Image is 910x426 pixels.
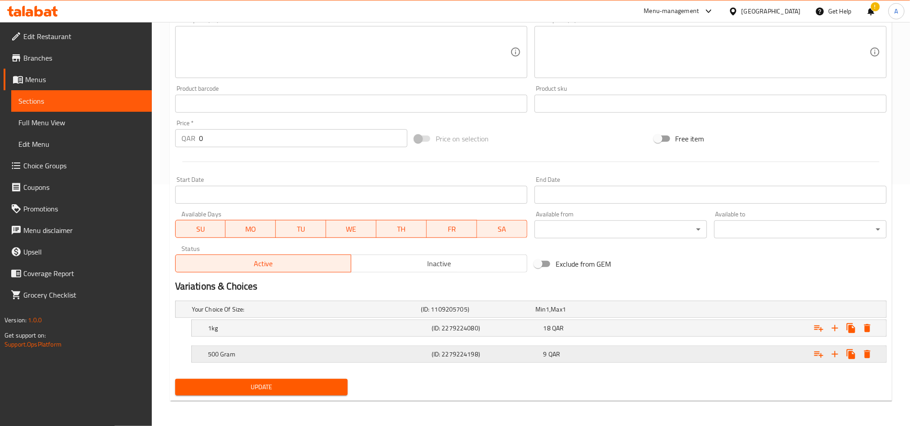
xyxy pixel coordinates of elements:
span: Price on selection [436,133,489,144]
h5: (ID: 2279224080) [432,324,540,333]
h5: 1kg [208,324,428,333]
span: Full Menu View [18,117,145,128]
h5: (ID: 1109205705) [421,305,532,314]
span: MO [229,223,272,236]
span: Inactive [355,257,524,270]
span: Grocery Checklist [23,290,145,300]
span: Menu disclaimer [23,225,145,236]
button: MO [225,220,276,238]
span: 18 [543,322,551,334]
span: 9 [543,348,547,360]
button: Clone new choice [843,346,859,362]
div: Expand [192,320,886,336]
button: Add new choice [827,320,843,336]
a: Sections [11,90,152,112]
button: Add choice group [811,346,827,362]
a: Branches [4,47,152,69]
span: Exclude from GEM [556,259,611,269]
h5: 500 Gram [208,350,428,359]
div: ​ [714,220,887,238]
h5: (ID: 2279224198) [432,350,540,359]
a: Coverage Report [4,263,152,284]
span: Update [182,382,340,393]
span: 1 [546,303,549,315]
a: Edit Menu [11,133,152,155]
button: Active [175,255,352,272]
span: Version: [4,314,27,326]
button: TU [276,220,326,238]
button: Clone new choice [843,320,859,336]
div: Expand [176,301,886,317]
p: QAR [181,133,195,144]
h2: Variations & Choices [175,280,887,293]
a: Full Menu View [11,112,152,133]
span: Promotions [23,203,145,214]
button: Delete 1kg [859,320,875,336]
span: 1.0.0 [28,314,42,326]
span: Edit Restaurant [23,31,145,42]
span: Active [179,257,348,270]
div: , [535,305,646,314]
a: Grocery Checklist [4,284,152,306]
h5: Your Choice Of Size: [192,305,417,314]
span: 1 [562,303,566,315]
div: ​ [535,220,707,238]
button: FR [427,220,477,238]
a: Menu disclaimer [4,220,152,241]
span: WE [330,223,373,236]
span: SA [481,223,524,236]
div: [GEOGRAPHIC_DATA] [742,6,801,16]
span: Max [551,303,562,315]
button: SA [477,220,527,238]
span: QAR [552,322,564,334]
span: Choice Groups [23,160,145,171]
span: Edit Menu [18,139,145,149]
a: Upsell [4,241,152,263]
div: Expand [192,346,886,362]
input: Please enter price [199,129,407,147]
a: Edit Restaurant [4,26,152,47]
button: Update [175,379,348,395]
span: Sections [18,96,145,106]
input: Please enter product sku [535,95,887,113]
span: A [895,6,898,16]
a: Menus [4,69,152,90]
span: Menus [25,74,145,85]
button: SU [175,220,226,238]
span: Free item [676,133,704,144]
span: Coupons [23,182,145,193]
button: Inactive [351,255,527,272]
span: Coverage Report [23,268,145,279]
a: Support.OpsPlatform [4,338,62,350]
span: TH [380,223,423,236]
span: SU [179,223,222,236]
span: TU [279,223,322,236]
input: Please enter product barcode [175,95,527,113]
span: Upsell [23,246,145,257]
a: Promotions [4,198,152,220]
button: WE [326,220,376,238]
a: Choice Groups [4,155,152,176]
span: FR [430,223,473,236]
span: Get support on: [4,329,46,341]
button: TH [376,220,427,238]
div: Menu-management [644,6,699,17]
button: Add new choice [827,346,843,362]
span: QAR [548,348,560,360]
a: Coupons [4,176,152,198]
span: Min [535,303,546,315]
span: Branches [23,53,145,63]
